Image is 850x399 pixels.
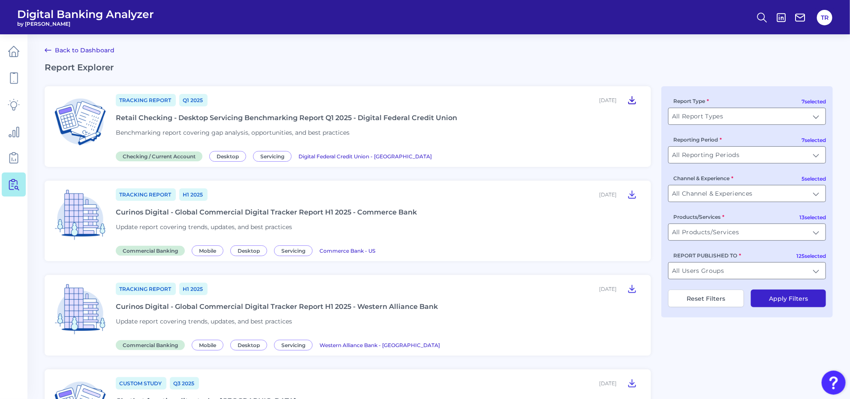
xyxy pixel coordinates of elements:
[320,341,440,349] a: Western Alliance Bank - [GEOGRAPHIC_DATA]
[51,282,109,339] img: Commercial Banking
[116,208,417,216] div: Curinos Digital - Global Commercial Digital Tracker Report H1 2025 - Commerce Bank
[51,93,109,151] img: Checking / Current Account
[274,340,313,351] span: Servicing
[751,290,826,307] button: Apply Filters
[298,153,432,160] span: Digital Federal Credit Union - [GEOGRAPHIC_DATA]
[274,245,313,256] span: Servicing
[230,341,271,349] a: Desktop
[599,97,617,103] div: [DATE]
[624,282,641,296] button: Curinos Digital - Global Commercial Digital Tracker Report H1 2025 - Western Alliance Bank
[116,188,176,201] a: Tracking Report
[230,246,271,254] a: Desktop
[817,10,832,25] button: TR
[230,340,267,351] span: Desktop
[116,152,206,160] a: Checking / Current Account
[179,188,208,201] a: H1 2025
[624,376,641,390] button: Chatbot functionality study - Santander
[209,152,250,160] a: Desktop
[192,340,223,351] span: Mobile
[45,45,115,55] a: Back to Dashboard
[253,151,292,162] span: Servicing
[673,214,724,220] label: Products/Services
[116,94,176,106] a: Tracking Report
[673,136,722,143] label: Reporting Period
[320,342,440,348] span: Western Alliance Bank - [GEOGRAPHIC_DATA]
[274,246,316,254] a: Servicing
[45,62,833,73] h2: Report Explorer
[17,21,154,27] span: by [PERSON_NAME]
[624,93,641,107] button: Retail Checking - Desktop Servicing Benchmarking Report Q1 2025 - Digital Federal Credit Union
[116,377,166,390] a: Custom Study
[599,286,617,292] div: [DATE]
[116,302,438,311] div: Curinos Digital - Global Commercial Digital Tracker Report H1 2025 - Western Alliance Bank
[116,223,292,231] span: Update report covering trends, updates, and best practices
[298,152,432,160] a: Digital Federal Credit Union - [GEOGRAPHIC_DATA]
[170,377,199,390] a: Q3 2025
[230,245,267,256] span: Desktop
[116,129,350,136] span: Benchmarking report covering gap analysis, opportunities, and best practices
[673,98,709,104] label: Report Type
[116,246,188,254] a: Commercial Banking
[116,283,176,295] a: Tracking Report
[116,114,457,122] div: Retail Checking - Desktop Servicing Benchmarking Report Q1 2025 - Digital Federal Credit Union
[192,341,227,349] a: Mobile
[274,341,316,349] a: Servicing
[673,175,733,181] label: Channel & Experience
[116,341,188,349] a: Commercial Banking
[179,283,208,295] a: H1 2025
[209,151,246,162] span: Desktop
[320,246,375,254] a: Commerce Bank - US
[253,152,295,160] a: Servicing
[116,340,185,350] span: Commercial Banking
[179,94,208,106] a: Q1 2025
[624,187,641,201] button: Curinos Digital - Global Commercial Digital Tracker Report H1 2025 - Commerce Bank
[599,380,617,387] div: [DATE]
[320,248,375,254] span: Commerce Bank - US
[192,245,223,256] span: Mobile
[599,191,617,198] div: [DATE]
[668,290,744,307] button: Reset Filters
[673,252,741,259] label: REPORT PUBLISHED TO
[116,151,202,161] span: Checking / Current Account
[116,317,292,325] span: Update report covering trends, updates, and best practices
[17,8,154,21] span: Digital Banking Analyzer
[51,187,109,245] img: Commercial Banking
[116,246,185,256] span: Commercial Banking
[192,246,227,254] a: Mobile
[822,371,846,395] button: Open Resource Center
